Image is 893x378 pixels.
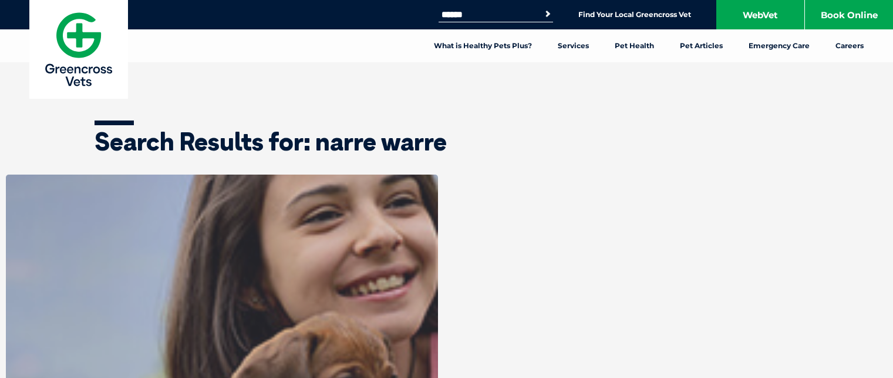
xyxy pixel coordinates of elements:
a: Find Your Local Greencross Vet [578,10,691,19]
a: Pet Articles [667,29,736,62]
a: Pet Health [602,29,667,62]
a: Careers [823,29,877,62]
h1: Search Results for: narre warre [95,129,799,154]
a: Services [545,29,602,62]
a: What is Healthy Pets Plus? [421,29,545,62]
a: Emergency Care [736,29,823,62]
button: Search [542,8,554,20]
